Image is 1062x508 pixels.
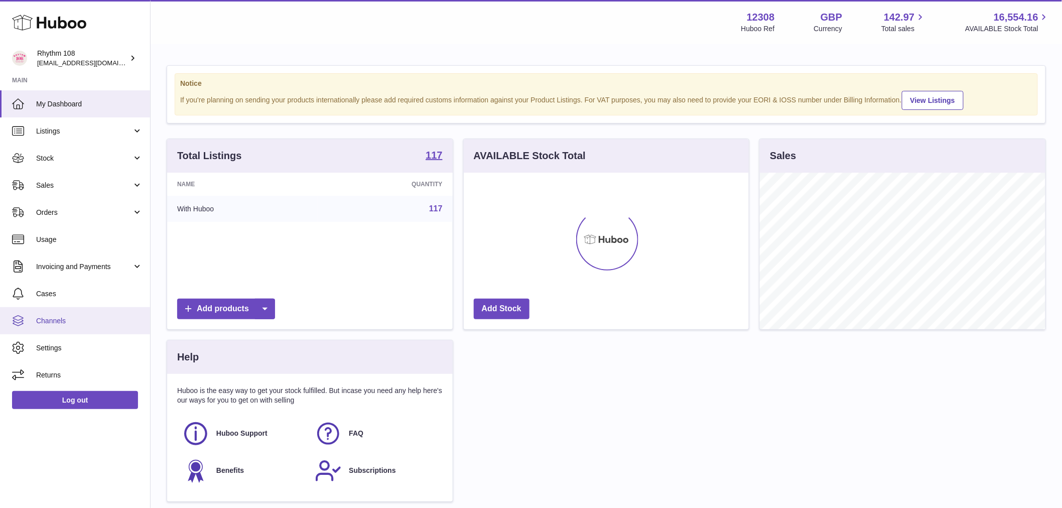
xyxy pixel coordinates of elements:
[349,429,363,438] span: FAQ
[36,235,143,244] span: Usage
[216,466,244,475] span: Benefits
[315,457,437,484] a: Subscriptions
[315,420,437,447] a: FAQ
[167,196,318,222] td: With Huboo
[167,173,318,196] th: Name
[12,51,27,66] img: internalAdmin-12308@internal.huboo.com
[36,343,143,353] span: Settings
[182,457,305,484] a: Benefits
[36,289,143,299] span: Cases
[902,91,964,110] a: View Listings
[741,24,775,34] div: Huboo Ref
[318,173,453,196] th: Quantity
[881,24,926,34] span: Total sales
[36,262,132,272] span: Invoicing and Payments
[216,429,268,438] span: Huboo Support
[180,79,1032,88] strong: Notice
[12,391,138,409] a: Log out
[36,181,132,190] span: Sales
[426,150,442,162] a: 117
[884,11,914,24] span: 142.97
[965,24,1050,34] span: AVAILABLE Stock Total
[881,11,926,34] a: 142.97 Total sales
[36,208,132,217] span: Orders
[747,11,775,24] strong: 12308
[37,59,148,67] span: [EMAIL_ADDRESS][DOMAIN_NAME]
[36,316,143,326] span: Channels
[177,299,275,319] a: Add products
[36,370,143,380] span: Returns
[474,299,529,319] a: Add Stock
[36,126,132,136] span: Listings
[182,420,305,447] a: Huboo Support
[429,204,443,213] a: 117
[814,24,843,34] div: Currency
[177,149,242,163] h3: Total Listings
[994,11,1038,24] span: 16,554.16
[349,466,395,475] span: Subscriptions
[426,150,442,160] strong: 117
[770,149,796,163] h3: Sales
[36,99,143,109] span: My Dashboard
[474,149,586,163] h3: AVAILABLE Stock Total
[177,350,199,364] h3: Help
[36,154,132,163] span: Stock
[180,89,1032,110] div: If you're planning on sending your products internationally please add required customs informati...
[821,11,842,24] strong: GBP
[177,386,443,405] p: Huboo is the easy way to get your stock fulfilled. But incase you need any help here's our ways f...
[965,11,1050,34] a: 16,554.16 AVAILABLE Stock Total
[37,49,127,68] div: Rhythm 108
